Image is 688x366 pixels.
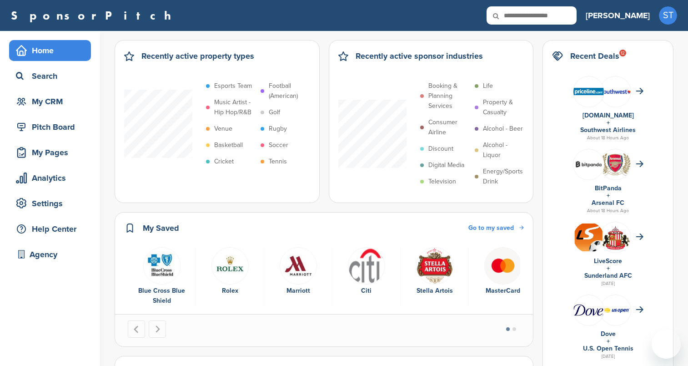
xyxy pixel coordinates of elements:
[201,286,259,296] div: Rolex
[9,66,91,86] a: Search
[348,247,385,285] img: Data
[573,304,604,315] img: Data
[337,247,396,296] a: Data Citi
[128,320,145,338] button: Go to last slide
[583,112,634,119] a: [DOMAIN_NAME]
[428,177,456,187] p: Television
[607,264,610,272] a: +
[552,280,664,288] div: [DATE]
[214,97,256,117] p: Music Artist - Hip Hop/R&B
[149,320,166,338] button: Next slide
[405,247,464,296] a: Open uri20141112 50798 aqq04g Stella Artois
[9,168,91,188] a: Analytics
[14,42,91,59] div: Home
[214,81,252,91] p: Esports Team
[586,5,650,25] a: [PERSON_NAME]
[506,327,510,331] button: Go to page 1
[619,50,626,56] div: 12
[468,223,524,233] a: Go to my saved
[269,81,311,101] p: Football (American)
[14,246,91,263] div: Agency
[469,247,537,306] div: 6 of 6
[132,286,191,306] div: Blue Cross Blue Shield
[595,184,622,192] a: BitPanda
[143,247,181,285] img: Data
[583,345,633,352] a: U.S. Open Tennis
[264,247,332,306] div: 3 of 6
[9,219,91,239] a: Help Center
[269,157,287,167] p: Tennis
[9,40,91,61] a: Home
[498,326,524,333] ul: Select a slide to show
[580,126,636,134] a: Southwest Airlines
[600,306,631,314] img: Screen shot 2018 07 23 at 2.49.02 pm
[332,247,401,306] div: 4 of 6
[280,247,317,285] img: Jejbcle9 400x400
[14,144,91,161] div: My Pages
[201,247,259,296] a: 2f7gz9cr 400x400 Rolex
[14,93,91,110] div: My CRM
[483,124,523,134] p: Alcohol - Beer
[552,352,664,361] div: [DATE]
[600,153,631,176] img: Open uri20141112 64162 vhlk61?1415807597
[269,107,280,117] p: Golf
[9,117,91,137] a: Pitch Board
[659,6,677,25] span: ST
[141,50,254,62] h2: Recently active property types
[570,50,619,62] h2: Recent Deals
[584,272,632,280] a: Sunderland AFC
[14,170,91,186] div: Analytics
[405,286,464,296] div: Stella Artois
[211,247,249,285] img: 2f7gz9cr 400x400
[14,221,91,237] div: Help Center
[483,140,525,160] p: Alcohol - Liquor
[9,193,91,214] a: Settings
[214,140,243,150] p: Basketball
[9,142,91,163] a: My Pages
[269,247,327,296] a: Jejbcle9 400x400 Marriott
[428,144,453,154] p: Discount
[601,330,616,338] a: Dove
[269,140,288,150] p: Soccer
[573,88,604,95] img: Data
[14,119,91,135] div: Pitch Board
[512,327,516,331] button: Go to page 2
[269,286,327,296] div: Marriott
[592,199,624,207] a: Arsenal FC
[9,91,91,112] a: My CRM
[607,192,610,199] a: +
[143,222,179,234] h2: My Saved
[11,10,177,21] a: SponsorPitch
[652,330,681,359] iframe: Button to launch messaging window
[607,337,610,345] a: +
[552,134,664,142] div: About 18 Hours Ago
[128,247,196,306] div: 1 of 6
[468,224,514,232] span: Go to my saved
[484,247,522,285] img: Mastercard logo
[214,124,232,134] p: Venue
[428,81,470,111] p: Booking & Planning Services
[473,286,532,296] div: MasterCard
[269,124,287,134] p: Rugby
[214,157,234,167] p: Cricket
[196,247,264,306] div: 2 of 6
[337,286,396,296] div: Citi
[594,257,622,265] a: LiveScore
[132,247,191,306] a: Data Blue Cross Blue Shield
[483,97,525,117] p: Property & Casualty
[573,153,604,176] img: Bitpanda7084
[416,247,453,285] img: Open uri20141112 50798 aqq04g
[600,224,631,250] img: Open uri20141112 64162 1q58x9c?1415807470
[14,195,91,212] div: Settings
[552,207,664,215] div: About 18 Hours Ago
[573,222,604,253] img: Livescore
[428,117,470,137] p: Consumer Airline
[483,81,493,91] p: Life
[586,9,650,22] h3: [PERSON_NAME]
[607,119,610,127] a: +
[483,167,525,187] p: Energy/Sports Drink
[600,89,631,94] img: Southwest airlines logo 2014.svg
[401,247,469,306] div: 5 of 6
[14,68,91,84] div: Search
[356,50,483,62] h2: Recently active sponsor industries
